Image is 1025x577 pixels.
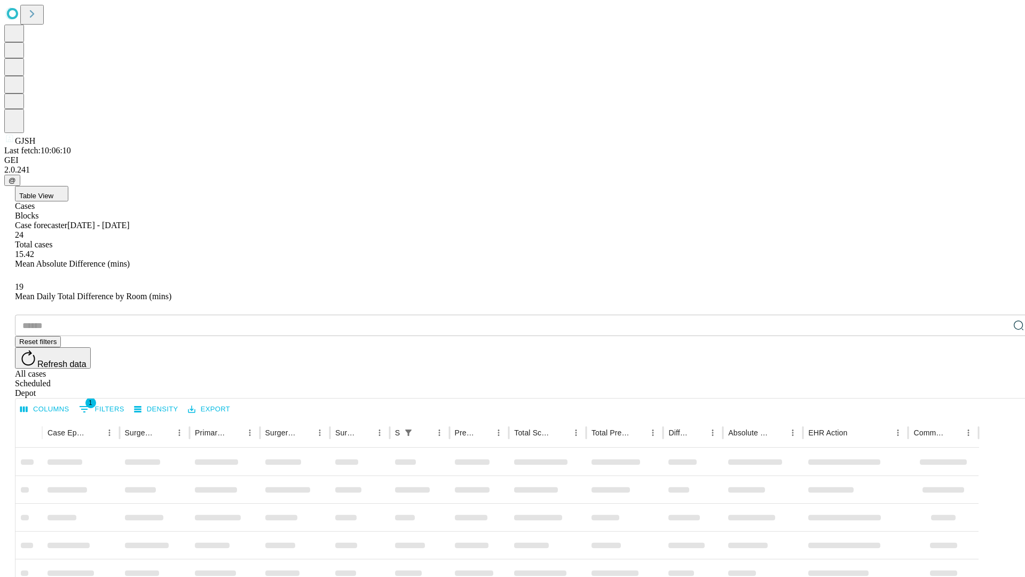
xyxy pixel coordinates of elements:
[455,428,476,437] div: Predicted In Room Duration
[297,425,312,440] button: Sort
[668,428,689,437] div: Difference
[15,347,91,369] button: Refresh data
[15,136,35,145] span: GJSH
[705,425,720,440] button: Menu
[785,425,800,440] button: Menu
[728,428,769,437] div: Absolute Difference
[4,146,71,155] span: Last fetch: 10:06:10
[592,428,630,437] div: Total Predicted Duration
[645,425,660,440] button: Menu
[242,425,257,440] button: Menu
[770,425,785,440] button: Sort
[15,221,67,230] span: Case forecaster
[913,428,944,437] div: Comments
[265,428,296,437] div: Surgery Name
[4,165,1021,175] div: 2.0.241
[19,192,53,200] span: Table View
[372,425,387,440] button: Menu
[4,155,1021,165] div: GEI
[227,425,242,440] button: Sort
[48,428,86,437] div: Case Epic Id
[432,425,447,440] button: Menu
[15,240,52,249] span: Total cases
[690,425,705,440] button: Sort
[37,360,86,369] span: Refresh data
[357,425,372,440] button: Sort
[131,401,181,418] button: Density
[554,425,569,440] button: Sort
[195,428,226,437] div: Primary Service
[491,425,506,440] button: Menu
[848,425,863,440] button: Sort
[808,428,847,437] div: EHR Action
[15,336,61,347] button: Reset filters
[476,425,491,440] button: Sort
[185,401,233,418] button: Export
[172,425,187,440] button: Menu
[87,425,102,440] button: Sort
[417,425,432,440] button: Sort
[9,176,16,184] span: @
[15,259,130,268] span: Mean Absolute Difference (mins)
[569,425,584,440] button: Menu
[401,425,416,440] button: Show filters
[15,249,34,259] span: 15.42
[514,428,553,437] div: Total Scheduled Duration
[15,230,23,239] span: 24
[630,425,645,440] button: Sort
[15,282,23,291] span: 19
[85,397,96,408] span: 1
[67,221,129,230] span: [DATE] - [DATE]
[125,428,156,437] div: Surgeon Name
[335,428,356,437] div: Surgery Date
[18,401,72,418] button: Select columns
[961,425,976,440] button: Menu
[157,425,172,440] button: Sort
[946,425,961,440] button: Sort
[401,425,416,440] div: 1 active filter
[76,401,127,418] button: Show filters
[15,292,171,301] span: Mean Daily Total Difference by Room (mins)
[890,425,905,440] button: Menu
[4,175,20,186] button: @
[395,428,400,437] div: Scheduled In Room Duration
[15,186,68,201] button: Table View
[19,338,57,346] span: Reset filters
[102,425,117,440] button: Menu
[312,425,327,440] button: Menu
